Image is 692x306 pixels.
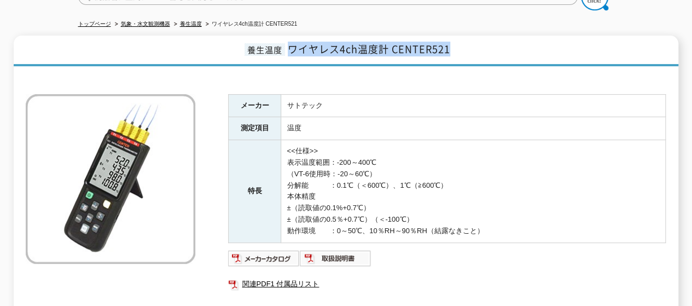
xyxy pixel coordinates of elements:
td: 温度 [281,117,666,140]
a: 取扱説明書 [300,257,371,265]
span: ワイヤレス4ch温度計 CENTER521 [288,42,450,56]
img: 取扱説明書 [300,250,371,267]
li: ワイヤレス4ch温度計 CENTER521 [203,19,298,30]
a: トップページ [78,21,111,27]
td: <<仕様>> 表示温度範囲：-200～400℃ （VT-6使用時：-20～60℃） 分解能 ：0.1℃（＜600℃）、1℃（≧600℃） 本体精度 ±（読取値の0.1%+0.7℃） ±（読取値の... [281,140,666,243]
span: 養生温度 [245,43,285,56]
th: 特長 [229,140,281,243]
img: メーカーカタログ [228,250,300,267]
a: 関連PDF1 付属品リスト [228,277,666,291]
td: サトテック [281,94,666,117]
a: メーカーカタログ [228,257,300,265]
img: ワイヤレス4ch温度計 CENTER521 [26,94,195,264]
th: メーカー [229,94,281,117]
a: 気象・水文観測機器 [121,21,170,27]
th: 測定項目 [229,117,281,140]
a: 養生温度 [180,21,202,27]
